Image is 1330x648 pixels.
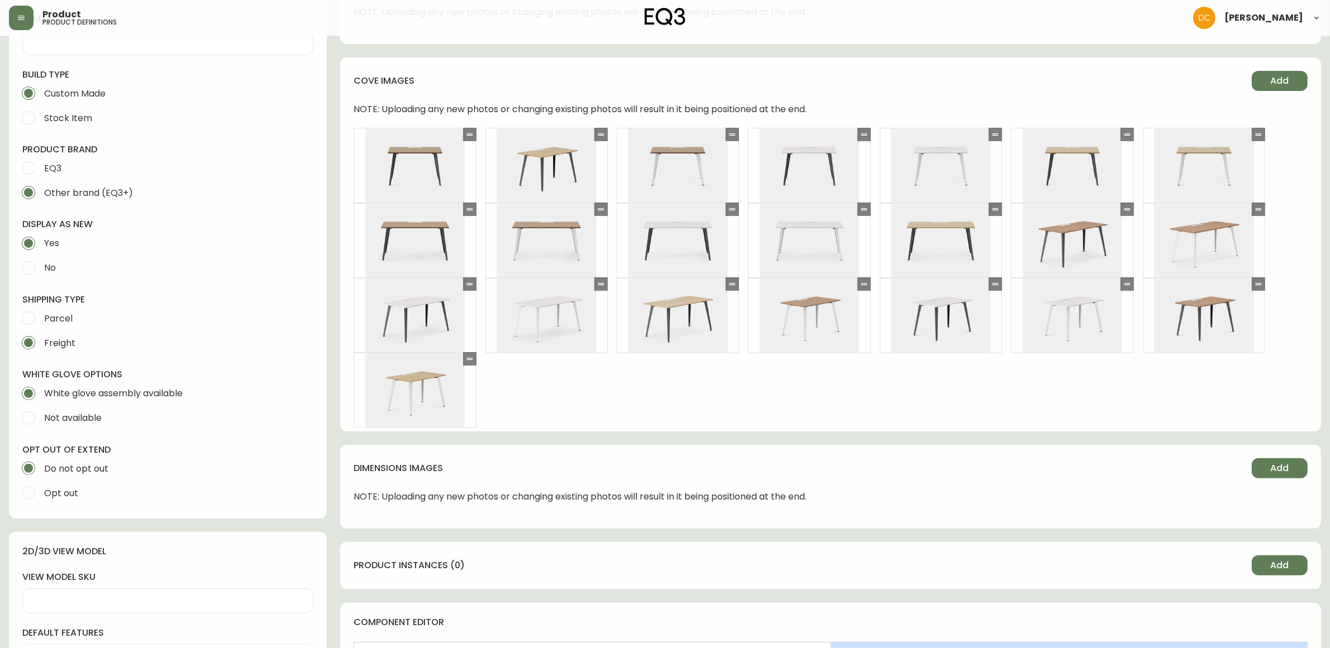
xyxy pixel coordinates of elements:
span: NOTE: Uploading any new photos or changing existing photos will result in it being positioned at ... [354,104,807,114]
span: Not available [44,412,102,424]
h4: product brand [22,143,313,156]
label: view model sku [22,571,313,583]
h4: opt out of extend [22,444,313,456]
h4: dimensions images [354,462,1243,474]
span: Add [1271,559,1289,572]
h4: product instances (0) [354,559,1243,572]
span: Product [42,10,81,19]
span: Yes [44,237,59,249]
span: Do not opt out [44,463,108,474]
span: [PERSON_NAME] [1224,13,1303,22]
label: default features [22,627,313,639]
h4: shipping type [22,294,313,306]
span: White glove assembly available [44,387,183,399]
span: Custom Made [44,88,106,99]
h4: build type [22,69,313,81]
img: logo [645,8,686,26]
h4: cove images [354,75,1243,87]
button: Add [1252,458,1308,478]
h5: product definitions [42,19,117,26]
span: EQ3 [44,162,61,174]
button: Add [1252,71,1308,91]
span: Add [1271,75,1289,87]
h4: display as new [22,218,313,231]
button: Add [1252,555,1308,575]
h4: white glove options [22,368,313,381]
span: Opt out [44,487,78,499]
span: Freight [44,337,75,349]
span: Add [1271,462,1289,474]
span: No [44,262,56,273]
span: NOTE: Uploading any new photos or changing existing photos will result in it being positioned at ... [354,492,807,502]
h4: 2d/3d view model [22,545,304,558]
span: Stock Item [44,112,92,124]
span: Parcel [44,313,73,324]
h4: component editor [354,616,1299,628]
span: Other brand (EQ3+) [44,187,133,199]
img: 7eb451d6983258353faa3212700b340b [1193,7,1215,29]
